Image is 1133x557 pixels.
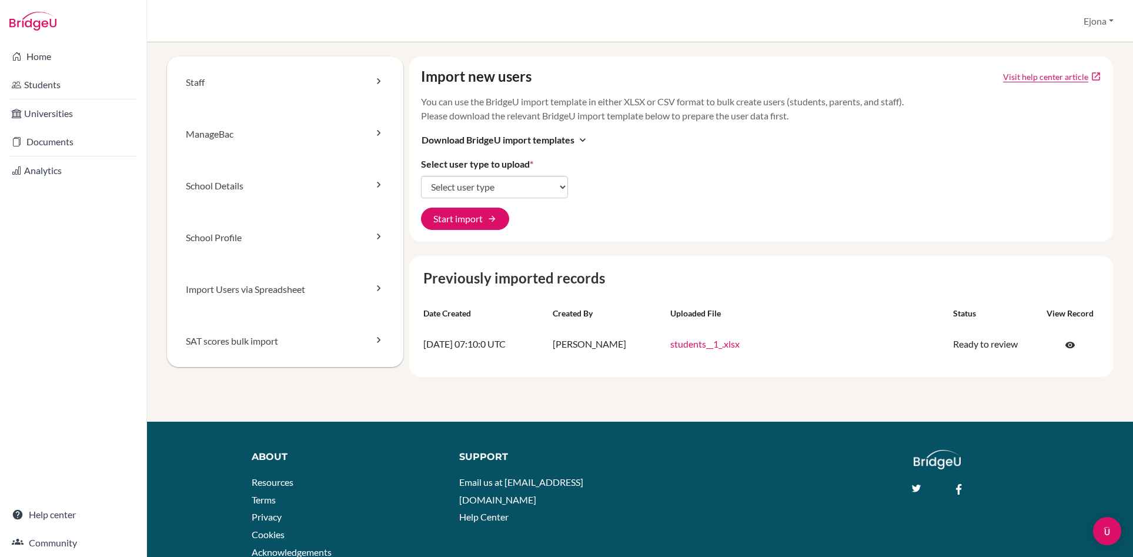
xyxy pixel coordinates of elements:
a: Documents [2,130,144,154]
span: Download BridgeU import templates [422,133,574,147]
td: [DATE] 07:10:0 UTC [419,324,548,365]
th: Created by [548,303,666,324]
a: Email us at [EMAIL_ADDRESS][DOMAIN_NAME] [459,476,583,505]
a: Staff [167,56,403,108]
a: Resources [252,476,293,488]
button: Download BridgeU import templatesexpand_more [421,132,589,148]
a: Click to open Tracking student registration article in a new tab [1003,71,1088,83]
a: Cookies [252,529,285,540]
a: SAT scores bulk import [167,315,403,367]
a: Privacy [252,511,282,522]
a: Community [2,531,144,555]
div: Support [459,450,627,464]
a: Analytics [2,159,144,182]
i: expand_more [577,134,589,146]
th: Date created [419,303,548,324]
label: Select user type to upload [421,157,533,171]
span: arrow_forward [487,214,497,224]
td: Ready to review [948,324,1037,365]
th: View record [1037,303,1104,324]
span: visibility [1065,340,1075,351]
a: Home [2,45,144,68]
div: Open Intercom Messenger [1093,517,1121,545]
a: ManageBac [167,108,403,160]
button: Ejona [1078,10,1119,32]
a: Students [2,73,144,96]
a: open_in_new [1091,71,1101,82]
th: Status [948,303,1037,324]
a: Universities [2,102,144,125]
img: logo_white@2x-f4f0deed5e89b7ecb1c2cc34c3e3d731f90f0f143d5ea2071677605dd97b5244.png [914,450,961,469]
a: Help Center [459,511,509,522]
a: Help center [2,503,144,526]
div: About [252,450,433,464]
a: Click to open the record on its current state [1052,333,1088,356]
a: Terms [252,494,276,505]
a: School Profile [167,212,403,264]
a: School Details [167,160,403,212]
a: students__1_.xlsx [670,338,740,349]
img: Bridge-U [9,12,56,31]
td: [PERSON_NAME] [548,324,666,365]
caption: Previously imported records [419,268,1104,289]
a: Import Users via Spreadsheet [167,264,403,315]
th: Uploaded file [666,303,948,324]
button: Start import [421,208,509,230]
h4: Import new users [421,68,532,85]
p: You can use the BridgeU import template in either XLSX or CSV format to bulk create users (studen... [421,95,1101,123]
